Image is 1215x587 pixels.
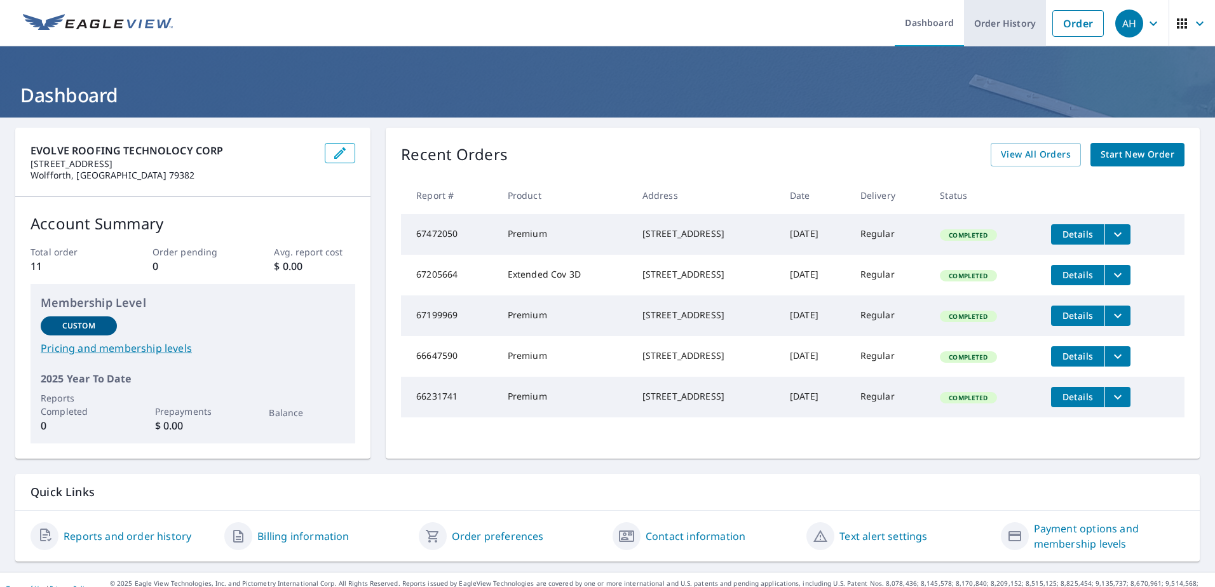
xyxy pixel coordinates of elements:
[401,295,497,336] td: 67199969
[1115,10,1143,37] div: AH
[991,143,1081,166] a: View All Orders
[401,177,497,214] th: Report #
[31,484,1184,500] p: Quick Links
[1001,147,1071,163] span: View All Orders
[401,255,497,295] td: 67205664
[274,245,355,259] p: Avg. report cost
[452,529,544,544] a: Order preferences
[498,295,632,336] td: Premium
[780,295,850,336] td: [DATE]
[41,391,117,418] p: Reports Completed
[401,214,497,255] td: 67472050
[41,418,117,433] p: 0
[498,336,632,377] td: Premium
[274,259,355,274] p: $ 0.00
[780,214,850,255] td: [DATE]
[642,390,770,403] div: [STREET_ADDRESS]
[780,255,850,295] td: [DATE]
[153,245,234,259] p: Order pending
[780,336,850,377] td: [DATE]
[15,82,1200,108] h1: Dashboard
[941,271,995,280] span: Completed
[646,529,745,544] a: Contact information
[31,259,112,274] p: 11
[642,349,770,362] div: [STREET_ADDRESS]
[155,418,231,433] p: $ 0.00
[1059,269,1097,281] span: Details
[1051,346,1104,367] button: detailsBtn-66647590
[1104,224,1130,245] button: filesDropdownBtn-67472050
[23,14,173,33] img: EV Logo
[401,336,497,377] td: 66647590
[64,529,191,544] a: Reports and order history
[1104,265,1130,285] button: filesDropdownBtn-67205664
[850,336,930,377] td: Regular
[1059,391,1097,403] span: Details
[839,529,927,544] a: Text alert settings
[401,143,508,166] p: Recent Orders
[1051,306,1104,326] button: detailsBtn-67199969
[1059,350,1097,362] span: Details
[498,177,632,214] th: Product
[1101,147,1174,163] span: Start New Order
[498,377,632,417] td: Premium
[941,312,995,321] span: Completed
[1059,228,1097,240] span: Details
[1051,224,1104,245] button: detailsBtn-67472050
[269,406,345,419] p: Balance
[1052,10,1104,37] a: Order
[941,231,995,240] span: Completed
[632,177,780,214] th: Address
[257,529,349,544] a: Billing information
[930,177,1041,214] th: Status
[153,259,234,274] p: 0
[31,212,355,235] p: Account Summary
[1059,309,1097,321] span: Details
[498,214,632,255] td: Premium
[850,377,930,417] td: Regular
[31,143,315,158] p: EVOLVE ROOFING TECHNOLOCY CORP
[780,177,850,214] th: Date
[498,255,632,295] td: Extended Cov 3D
[850,177,930,214] th: Delivery
[401,377,497,417] td: 66231741
[31,245,112,259] p: Total order
[1090,143,1184,166] a: Start New Order
[1034,521,1184,551] a: Payment options and membership levels
[155,405,231,418] p: Prepayments
[642,268,770,281] div: [STREET_ADDRESS]
[1104,346,1130,367] button: filesDropdownBtn-66647590
[1051,387,1104,407] button: detailsBtn-66231741
[41,341,345,356] a: Pricing and membership levels
[642,309,770,321] div: [STREET_ADDRESS]
[31,158,315,170] p: [STREET_ADDRESS]
[850,295,930,336] td: Regular
[780,377,850,417] td: [DATE]
[41,294,345,311] p: Membership Level
[31,170,315,181] p: Wolfforth, [GEOGRAPHIC_DATA] 79382
[62,320,95,332] p: Custom
[41,371,345,386] p: 2025 Year To Date
[850,214,930,255] td: Regular
[941,353,995,361] span: Completed
[1104,387,1130,407] button: filesDropdownBtn-66231741
[941,393,995,402] span: Completed
[1104,306,1130,326] button: filesDropdownBtn-67199969
[642,227,770,240] div: [STREET_ADDRESS]
[850,255,930,295] td: Regular
[1051,265,1104,285] button: detailsBtn-67205664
